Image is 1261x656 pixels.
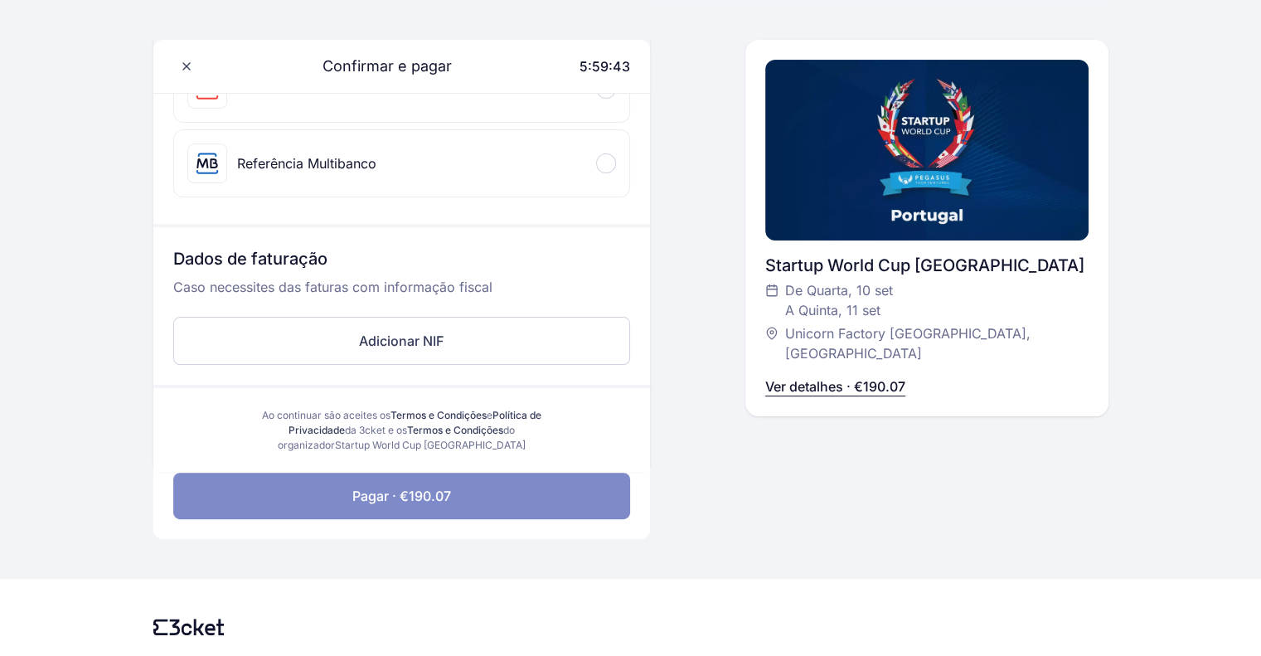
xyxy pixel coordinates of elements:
[765,254,1089,277] div: Startup World Cup [GEOGRAPHIC_DATA]
[246,408,557,453] div: Ao continuar são aceites os e da 3cket e os do organizador
[237,153,376,173] div: Referência Multibanco
[785,323,1072,363] span: Unicorn Factory [GEOGRAPHIC_DATA], [GEOGRAPHIC_DATA]
[765,377,905,396] p: Ver detalhes · €190.07
[785,280,893,320] span: De Quarta, 10 set A Quinta, 11 set
[303,55,452,78] span: Confirmar e pagar
[407,424,503,436] a: Termos e Condições
[173,317,630,365] button: Adicionar NIF
[580,58,630,75] span: 5:59:43
[173,247,630,277] h3: Dados de faturação
[352,486,451,506] span: Pagar · €190.07
[390,409,487,421] a: Termos e Condições
[335,439,526,451] span: Startup World Cup [GEOGRAPHIC_DATA]
[173,473,630,519] button: Pagar · €190.07
[173,277,630,310] p: Caso necessites das faturas com informação fiscal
